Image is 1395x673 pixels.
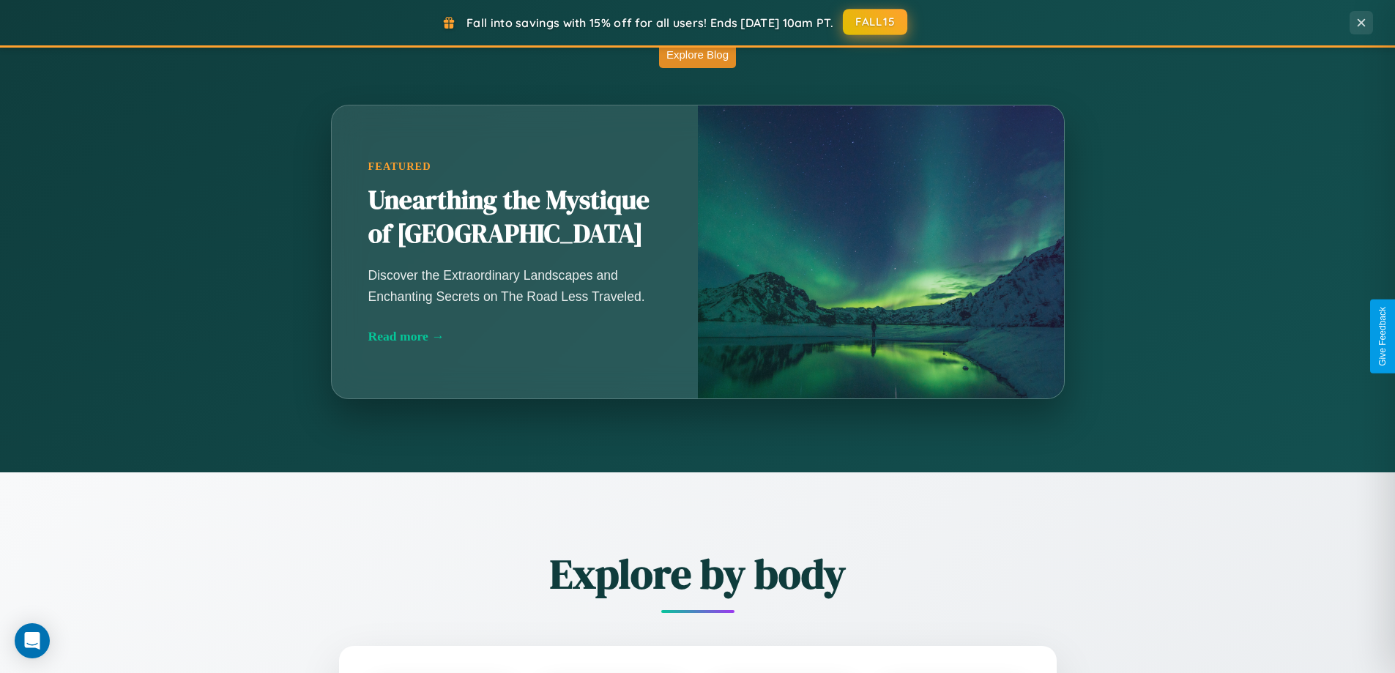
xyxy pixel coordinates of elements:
button: Explore Blog [659,41,736,68]
h2: Unearthing the Mystique of [GEOGRAPHIC_DATA] [368,184,661,251]
span: Fall into savings with 15% off for all users! Ends [DATE] 10am PT. [466,15,833,30]
p: Discover the Extraordinary Landscapes and Enchanting Secrets on The Road Less Traveled. [368,265,661,306]
div: Open Intercom Messenger [15,623,50,658]
div: Read more → [368,329,661,344]
button: FALL15 [843,9,907,35]
div: Featured [368,160,661,173]
div: Give Feedback [1377,307,1388,366]
h2: Explore by body [258,546,1137,602]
